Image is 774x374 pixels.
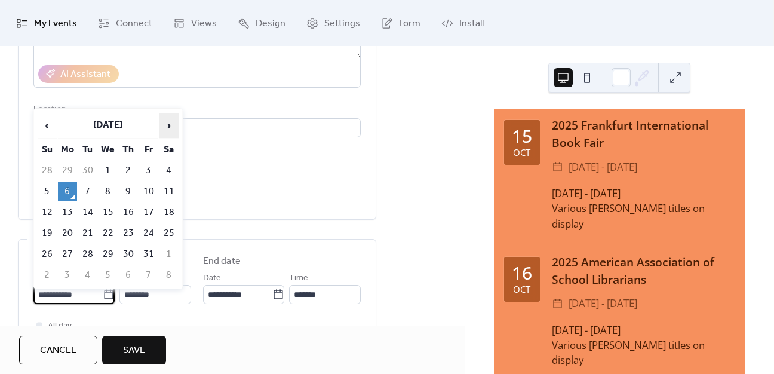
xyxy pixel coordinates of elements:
td: 29 [58,161,77,180]
td: 28 [38,161,57,180]
div: ​ [552,159,563,176]
th: We [99,140,118,160]
a: Design [229,5,294,41]
td: 23 [119,223,138,243]
td: 24 [139,223,158,243]
td: 8 [159,265,179,285]
span: Time [289,271,308,286]
td: 19 [38,223,57,243]
span: Save [123,344,145,358]
div: 2025 Frankfurt International Book Fair [552,117,735,152]
a: Settings [297,5,369,41]
span: My Events [34,14,77,33]
a: My Events [7,5,86,41]
div: [DATE] - [DATE] Various [PERSON_NAME] titles on display [552,323,735,368]
div: 16 [512,264,532,282]
td: 10 [139,182,158,201]
div: [DATE] - [DATE] Various [PERSON_NAME] titles on display [552,186,735,231]
td: 5 [99,265,118,285]
td: 25 [159,223,179,243]
td: 11 [159,182,179,201]
td: 6 [58,182,77,201]
td: 7 [139,265,158,285]
td: 1 [99,161,118,180]
div: Oct [513,148,530,157]
td: 17 [139,203,158,222]
th: Sa [159,140,179,160]
td: 12 [38,203,57,222]
td: 4 [159,161,179,180]
td: 13 [58,203,77,222]
span: Settings [324,14,360,33]
td: 27 [58,244,77,264]
span: Design [256,14,285,33]
td: 6 [119,265,138,285]
th: Fr [139,140,158,160]
span: ‹ [38,114,56,137]
span: Date [203,271,221,286]
div: 15 [512,127,532,145]
span: [DATE] - [DATE] [569,159,637,176]
td: 26 [38,244,57,264]
td: 29 [99,244,118,264]
td: 9 [119,182,138,201]
td: 5 [38,182,57,201]
th: Th [119,140,138,160]
div: End date [203,255,241,269]
span: Form [399,14,420,33]
button: Cancel [19,336,97,364]
td: 28 [78,244,97,264]
a: Install [432,5,493,41]
td: 15 [99,203,118,222]
td: 30 [119,244,138,264]
div: ​ [552,295,563,312]
td: 4 [78,265,97,285]
span: Cancel [40,344,76,358]
span: All day [48,319,72,333]
th: Mo [58,140,77,160]
td: 14 [78,203,97,222]
td: 2 [119,161,138,180]
td: 8 [99,182,118,201]
td: 16 [119,203,138,222]
span: [DATE] - [DATE] [569,295,637,312]
td: 7 [78,182,97,201]
td: 18 [159,203,179,222]
a: Form [372,5,429,41]
a: Connect [89,5,161,41]
th: [DATE] [58,113,158,139]
td: 21 [78,223,97,243]
span: Install [459,14,484,33]
div: Location [33,102,358,117]
td: 1 [159,244,179,264]
span: Connect [116,14,152,33]
span: Views [191,14,217,33]
a: Views [164,5,226,41]
td: 22 [99,223,118,243]
td: 31 [139,244,158,264]
td: 3 [58,265,77,285]
span: › [160,114,178,137]
div: Oct [513,285,530,294]
th: Tu [78,140,97,160]
div: 2025 American Association of School Librarians [552,254,735,289]
th: Su [38,140,57,160]
td: 3 [139,161,158,180]
td: 2 [38,265,57,285]
td: 30 [78,161,97,180]
td: 20 [58,223,77,243]
button: Save [102,336,166,364]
